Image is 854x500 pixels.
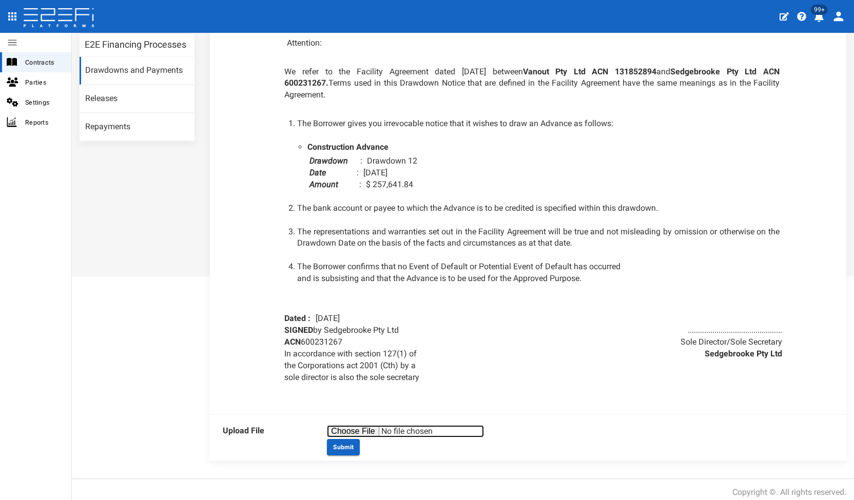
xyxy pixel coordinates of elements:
[25,76,63,88] span: Parties
[360,156,365,166] span: :
[359,179,364,189] span: :
[533,325,790,360] div: .............................................. Sole Director/Sole Secretary
[297,226,780,250] li: The representations and warranties set out in the Facility Agreement will be true and not mislead...
[25,116,63,128] span: Reports
[309,168,355,177] span: Date
[307,142,389,153] li: Construction Advance
[277,325,533,388] div: by Sedgebrooke Pty Ltd 600231267
[80,57,195,85] a: Drawdowns and Payments
[277,313,316,323] b: Dated :
[25,96,63,108] span: Settings
[284,325,313,335] b: SIGNED
[366,179,413,189] span: $ 257,641.84
[277,37,790,49] p: Attention:
[25,56,63,68] span: Contracts
[363,168,387,177] span: [DATE]
[357,168,361,177] span: :
[297,203,780,214] li: The bank account or payee to which the Advance is to be credited is specified within this drawdown.
[732,487,846,498] div: Copyright ©. All rights reserved.
[297,261,780,285] li: The Borrower confirms that no Event of Default or Potential Event of Default has occurred and is ...
[80,85,195,113] a: Releases
[523,67,657,76] b: Vanout Pty Ltd ACN 131852894
[284,348,526,384] p: In accordance with section 127(1) of the Corporations act 2001 (Cth) by a sole director is also t...
[327,439,360,455] button: Submit
[705,349,782,358] b: Sedgebrooke Pty Ltd
[284,337,301,347] b: ACN
[85,40,186,49] h3: E2E Financing Processes
[215,425,319,437] label: Upload File
[367,156,417,166] span: Drawdown 12
[277,313,790,325] div: [DATE]
[297,118,780,130] li: The Borrower gives you irrevocable notice that it wishes to draw an Advance as follows:
[309,156,358,166] span: Drawdown
[277,66,790,102] p: We refer to the Facility Agreement dated [DATE] between and Terms used in this Drawdown Notice th...
[309,179,357,189] span: Amount
[80,113,195,141] a: Repayments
